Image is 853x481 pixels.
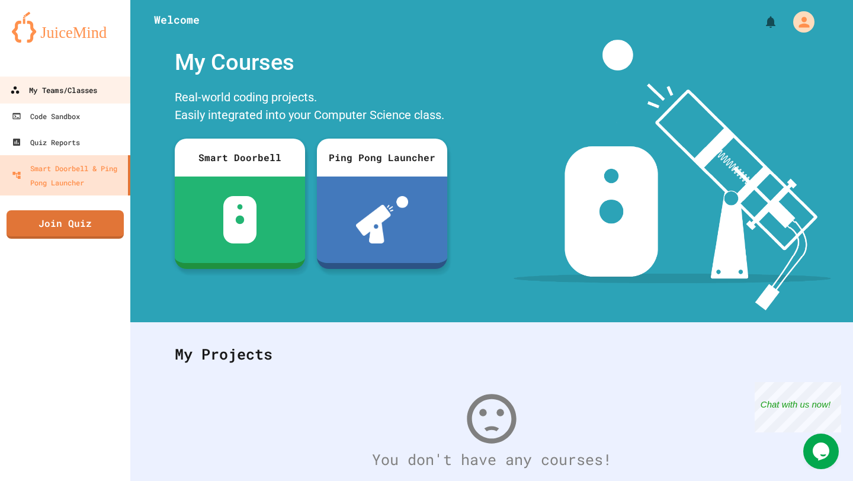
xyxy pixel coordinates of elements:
[12,109,80,123] div: Code Sandbox
[803,434,841,469] iframe: chat widget
[163,448,820,471] div: You don't have any courses!
[755,382,841,432] iframe: chat widget
[742,12,781,32] div: My Notifications
[12,161,123,190] div: Smart Doorbell & Ping Pong Launcher
[12,12,118,43] img: logo-orange.svg
[12,135,80,149] div: Quiz Reports
[163,331,820,377] div: My Projects
[356,196,409,243] img: ppl-with-ball.png
[169,40,453,85] div: My Courses
[10,83,97,98] div: My Teams/Classes
[175,139,305,177] div: Smart Doorbell
[514,40,831,310] img: banner-image-my-projects.png
[781,8,817,36] div: My Account
[7,210,124,239] a: Join Quiz
[169,85,453,130] div: Real-world coding projects. Easily integrated into your Computer Science class.
[223,196,257,243] img: sdb-white.svg
[317,139,447,177] div: Ping Pong Launcher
